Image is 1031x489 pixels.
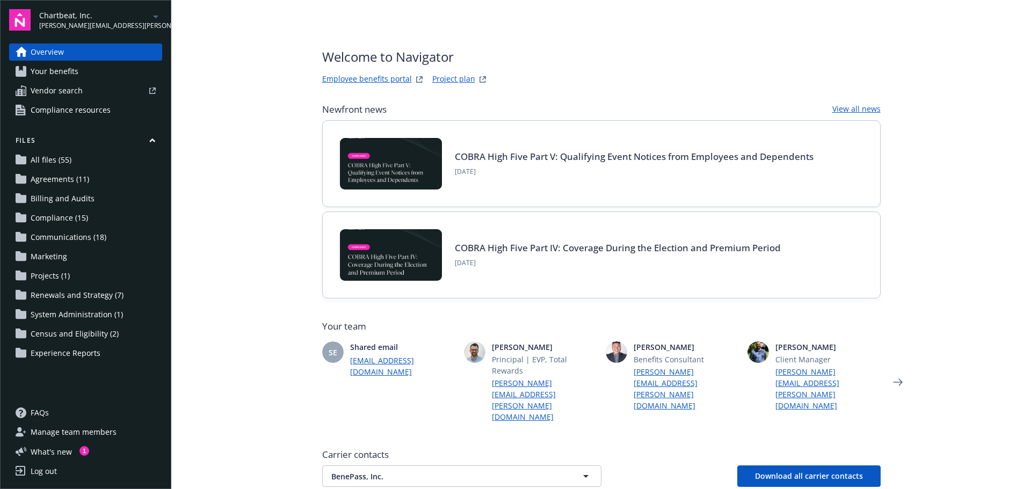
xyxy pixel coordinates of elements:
[39,9,162,31] button: Chartbeat, Inc.[PERSON_NAME][EMAIL_ADDRESS][PERSON_NAME][DOMAIN_NAME]arrowDropDown
[9,267,162,284] a: Projects (1)
[634,366,739,411] a: [PERSON_NAME][EMAIL_ADDRESS][PERSON_NAME][DOMAIN_NAME]
[492,341,597,353] span: [PERSON_NAME]
[31,267,70,284] span: Projects (1)
[331,471,555,482] span: BenePass, Inc.
[31,345,100,362] span: Experience Reports
[350,355,455,377] a: [EMAIL_ADDRESS][DOMAIN_NAME]
[455,167,814,177] span: [DATE]
[9,287,162,304] a: Renewals and Strategy (7)
[9,209,162,227] a: Compliance (15)
[9,63,162,80] a: Your benefits
[31,424,117,441] span: Manage team members
[31,101,111,119] span: Compliance resources
[606,341,627,363] img: photo
[492,354,597,376] span: Principal | EVP, Total Rewards
[455,258,781,268] span: [DATE]
[634,341,739,353] span: [PERSON_NAME]
[775,354,881,365] span: Client Manager
[9,424,162,441] a: Manage team members
[322,103,387,116] span: Newfront news
[9,325,162,342] a: Census and Eligibility (2)
[889,374,906,391] a: Next
[9,446,89,457] button: What's new1
[9,229,162,246] a: Communications (18)
[31,151,71,169] span: All files (55)
[9,9,31,31] img: navigator-logo.svg
[31,63,78,80] span: Your benefits
[9,306,162,323] a: System Administration (1)
[747,341,769,363] img: photo
[31,190,95,207] span: Billing and Audits
[9,404,162,421] a: FAQs
[322,465,601,487] button: BenePass, Inc.
[455,242,781,254] a: COBRA High Five Part IV: Coverage During the Election and Premium Period
[329,347,337,358] span: SE
[79,446,89,456] div: 1
[322,448,881,461] span: Carrier contacts
[31,229,106,246] span: Communications (18)
[9,248,162,265] a: Marketing
[464,341,485,363] img: photo
[737,465,881,487] button: Download all carrier contacts
[9,345,162,362] a: Experience Reports
[492,377,597,422] a: [PERSON_NAME][EMAIL_ADDRESS][PERSON_NAME][DOMAIN_NAME]
[432,73,475,86] a: Project plan
[340,229,442,281] img: BLOG-Card Image - Compliance - COBRA High Five Pt 4 - 09-04-25.jpg
[9,190,162,207] a: Billing and Audits
[31,446,72,457] span: What ' s new
[39,21,149,31] span: [PERSON_NAME][EMAIL_ADDRESS][PERSON_NAME][DOMAIN_NAME]
[31,209,88,227] span: Compliance (15)
[755,471,863,481] span: Download all carrier contacts
[31,463,57,480] div: Log out
[775,366,881,411] a: [PERSON_NAME][EMAIL_ADDRESS][PERSON_NAME][DOMAIN_NAME]
[322,320,881,333] span: Your team
[31,325,119,342] span: Census and Eligibility (2)
[9,151,162,169] a: All files (55)
[31,306,123,323] span: System Administration (1)
[9,43,162,61] a: Overview
[634,354,739,365] span: Benefits Consultant
[832,103,881,116] a: View all news
[9,82,162,99] a: Vendor search
[31,82,83,99] span: Vendor search
[9,171,162,188] a: Agreements (11)
[413,73,426,86] a: striveWebsite
[9,101,162,119] a: Compliance resources
[322,73,412,86] a: Employee benefits portal
[340,138,442,189] img: BLOG-Card Image - Compliance - COBRA High Five Pt 5 - 09-11-25.jpg
[322,47,489,67] span: Welcome to Navigator
[31,287,124,304] span: Renewals and Strategy (7)
[39,10,149,21] span: Chartbeat, Inc.
[455,150,814,163] a: COBRA High Five Part V: Qualifying Event Notices from Employees and Dependents
[31,248,67,265] span: Marketing
[31,404,49,421] span: FAQs
[350,341,455,353] span: Shared email
[149,10,162,23] a: arrowDropDown
[9,136,162,149] button: Files
[31,171,89,188] span: Agreements (11)
[775,341,881,353] span: [PERSON_NAME]
[476,73,489,86] a: projectPlanWebsite
[31,43,64,61] span: Overview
